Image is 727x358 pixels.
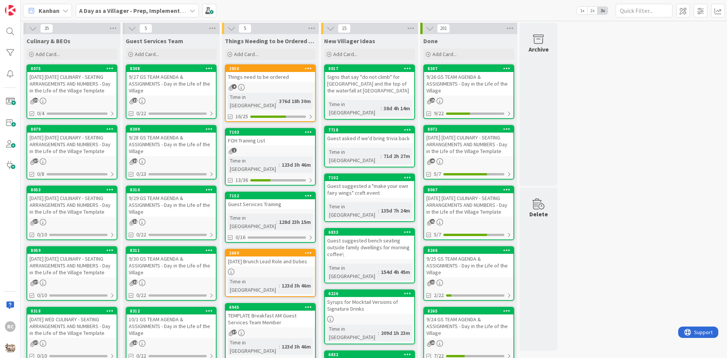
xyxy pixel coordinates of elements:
[277,97,313,105] div: 376d 18h 30m
[424,65,513,95] div: 83079/26 GS TEAM AGENDA & ASSIGNMENTS - Day in the Life of the Village
[226,65,315,72] div: 2858
[228,214,276,230] div: Time in [GEOGRAPHIC_DATA]
[378,206,379,215] span: :
[587,7,598,14] span: 2x
[236,233,245,241] span: 0/16
[136,109,146,117] span: 0/22
[328,175,414,180] div: 7102
[434,170,441,178] span: 5/7
[529,45,549,54] div: Archive
[229,305,315,310] div: 6945
[424,186,513,193] div: 8067
[325,351,414,358] div: 6832
[325,297,414,314] div: Syrups for Mocktail Versions of Signature Drinks
[427,66,513,71] div: 8307
[126,247,216,254] div: 8311
[325,127,414,143] div: 7718Guest asked if we'd bring trivia back
[126,193,216,217] div: 9/29 GS TEAM AGENDA & ASSIGNMENTS - Day in the Life of the Village
[226,65,315,82] div: 2858Things need to be ordered
[126,186,216,193] div: 8310
[27,247,117,254] div: 8059
[27,126,117,156] div: 8079[DATE] [DATE] CULINARY - SEATING ARRANGEMENTS AND NUMBERS - Day in the Life of the Village Te...
[236,113,248,120] span: 16/25
[328,230,414,235] div: 6833
[133,219,137,224] span: 22
[423,37,438,45] span: Done
[424,247,513,254] div: 8266
[31,66,117,71] div: 8075
[79,7,214,14] b: A Day as a Villager - Prep, Implement and Execute
[577,7,587,14] span: 1x
[130,187,216,192] div: 8310
[379,268,412,276] div: 154d 4h 45m
[37,109,44,117] span: 0/4
[126,37,183,45] span: Guest Services Team
[226,311,315,327] div: TEMPLATE Breakfast AM Guest Services Team Member
[427,127,513,132] div: 8071
[424,254,513,277] div: 9/25 GS TEAM AGENDA & ASSIGNMENTS - Day in the Life of the Village
[327,202,378,219] div: Time in [GEOGRAPHIC_DATA]
[325,181,414,198] div: Guest suggested a "make your own fairy wings" craft event
[16,1,34,10] span: Support
[430,219,435,224] span: 41
[27,186,117,193] div: 8053
[378,329,379,337] span: :
[228,338,279,355] div: Time in [GEOGRAPHIC_DATA]
[430,98,435,103] span: 25
[325,290,414,314] div: 6226Syrups for Mocktail Versions of Signature Drinks
[126,308,216,338] div: 831210/1 GS TEAM AGENDA & ASSIGNMENTS - Day in the Life of the Village
[232,330,237,335] span: 37
[232,148,237,153] span: 1
[277,218,313,226] div: 128d 23h 15m
[328,352,414,357] div: 6832
[139,24,152,33] span: 5
[126,65,216,72] div: 8308
[27,65,117,72] div: 8075
[33,340,38,345] span: 37
[427,308,513,314] div: 8265
[225,37,316,45] span: Things Needing to be Ordered - PUT IN CARD, Don't make new card
[126,126,216,156] div: 83099/28 GS TEAM AGENDA & ASSIGNMENTS - Day in the Life of the Village
[430,280,435,285] span: 22
[276,97,277,105] span: :
[328,66,414,71] div: 8017
[31,248,117,253] div: 8059
[381,104,382,113] span: :
[27,72,117,95] div: [DATE] [DATE] CULINARY - SEATING ARRANGEMENTS AND NUMBERS - Day in the Life of the Village Template
[434,231,441,239] span: 5/7
[136,170,146,178] span: 0/23
[226,199,315,209] div: Guest Services Training
[27,126,117,133] div: 8079
[5,321,16,332] div: RC
[424,308,513,314] div: 8265
[228,156,279,173] div: Time in [GEOGRAPHIC_DATA]
[31,308,117,314] div: 8318
[27,314,117,338] div: [DATE] WED CULINARY - SEATING ARRANGEMENTS AND NUMBERS - Day in the Life of the Village Template
[280,161,313,169] div: 123d 3h 46m
[279,161,280,169] span: :
[424,126,513,156] div: 8071[DATE] [DATE] CULINARY - SEATING ARRANGEMENTS AND NUMBERS - Day in the Life of the Village Te...
[598,7,608,14] span: 3x
[434,109,444,117] span: 9/22
[424,186,513,217] div: 8067[DATE] [DATE] CULINARY - SEATING ARRANGEMENTS AND NUMBERS - Day in the Life of the Village Te...
[328,291,414,296] div: 6226
[133,158,137,163] span: 22
[327,325,378,341] div: Time in [GEOGRAPHIC_DATA]
[31,127,117,132] div: 8079
[226,192,315,199] div: 7152
[234,51,258,58] span: Add Card...
[27,37,70,45] span: Culinary & BEOs
[427,187,513,192] div: 8067
[27,133,117,156] div: [DATE] [DATE] CULINARY - SEATING ARRANGEMENTS AND NUMBERS - Day in the Life of the Village Template
[126,65,216,95] div: 83089/27 GS TEAM AGENDA & ASSIGNMENTS - Day in the Life of the Village
[381,152,382,160] span: :
[27,308,117,314] div: 8318
[126,308,216,314] div: 8312
[126,247,216,277] div: 83119/30 GS TEAM AGENDA & ASSIGNMENTS - Day in the Life of the Village
[126,314,216,338] div: 10/1 GS TEAM AGENDA & ASSIGNMENTS - Day in the Life of the Village
[133,98,137,103] span: 22
[229,193,315,199] div: 7152
[126,254,216,277] div: 9/30 GS TEAM AGENDA & ASSIGNMENTS - Day in the Life of the Village
[279,281,280,290] span: :
[333,51,357,58] span: Add Card...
